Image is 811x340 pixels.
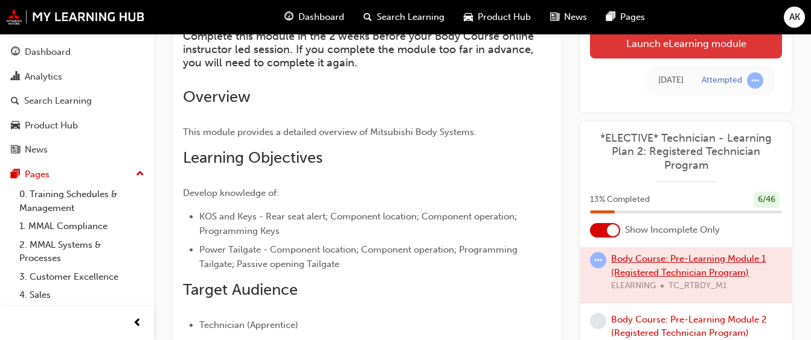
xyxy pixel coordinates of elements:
a: pages-iconPages [597,5,655,30]
span: Show Incomplete Only [625,223,720,237]
div: Product Hub [25,119,78,133]
span: prev-icon [133,316,142,331]
img: mmal [6,9,145,25]
a: *ELECTIVE* Technician - Learning Plan 2: Registered Technician Program [590,131,782,172]
a: Analytics [5,66,149,88]
span: chart-icon [11,72,20,83]
a: Dashboard [5,41,149,63]
span: learningRecordVerb_NONE-icon [590,312,606,329]
a: Body Course: Pre-Learning Module 2 (Registered Technician Program) [611,313,767,338]
a: car-iconProduct Hub [454,5,540,30]
span: Pages [620,10,645,24]
span: pages-icon [11,169,20,180]
button: Pages [5,163,149,186]
div: 6 / 46 [754,192,780,208]
span: learningRecordVerb_ATTEMPT-icon [590,252,606,268]
a: Search Learning [5,90,149,112]
div: Tue Sep 16 2025 20:39:22 GMT+1000 (Australian Eastern Standard Time) [658,73,684,87]
span: news-icon [550,10,559,25]
div: Attempted [702,74,742,86]
div: Search Learning [24,94,92,108]
span: Product Hub [478,10,531,24]
a: 2. MMAL Systems & Processes [14,236,149,268]
span: Overview [183,87,251,106]
span: KOS and Keys - Rear seat alert; Component location; Component operation; Programming Keys [199,211,519,236]
span: car-icon [11,121,20,131]
a: 1. MMAL Compliance [14,217,149,236]
button: AK [784,7,805,28]
a: 3. Customer Excellence [14,268,149,286]
a: 4. Sales [14,286,149,304]
span: Dashboard [298,10,344,24]
span: Power Tailgate - Component location; Component operation; Programming Tailgate; Passive opening T... [199,244,520,269]
a: 0. Training Schedules & Management [14,185,149,217]
div: Pages [25,168,50,181]
span: search-icon [364,10,372,25]
a: guage-iconDashboard [275,5,354,30]
div: News [25,143,48,157]
span: search-icon [11,96,19,107]
span: Develop knowledge of: [183,187,279,198]
a: search-iconSearch Learning [354,5,454,30]
span: This module provides a detailed overview of Mitsubishi Body Systems. [183,127,476,137]
a: News [5,139,149,161]
span: car-icon [464,10,473,25]
span: pages-icon [606,10,615,25]
span: Target Audience [183,280,298,299]
span: Complete this module in the 2 weeks before your Body Course online instructor led session. If you... [183,30,537,69]
a: news-iconNews [540,5,597,30]
div: Analytics [25,70,62,84]
span: news-icon [11,145,20,156]
span: News [564,10,587,24]
span: 13 % Completed [590,193,650,207]
span: up-icon [136,166,144,182]
span: Learning Objectives [183,148,322,167]
a: Launch eLearning module [590,28,782,58]
span: Technician (Apprentice) [199,320,298,330]
a: Product Hub [5,115,149,137]
button: DashboardAnalyticsSearch LearningProduct HubNews [5,39,149,163]
div: Dashboard [25,45,71,59]
span: Search Learning [377,10,444,24]
span: learningRecordVerb_ATTEMPT-icon [747,72,763,88]
span: guage-icon [284,10,293,25]
span: AK [789,10,800,24]
span: guage-icon [11,47,20,58]
a: 5. Fleet & Business Solutions [14,304,149,323]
